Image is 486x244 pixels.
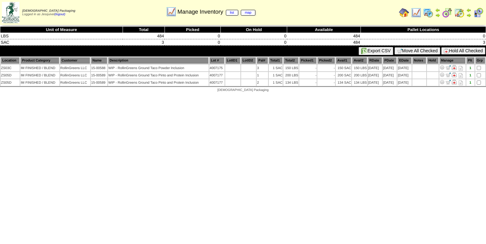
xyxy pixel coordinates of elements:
td: 15-00588 [91,65,107,71]
th: LotID2 [241,57,256,64]
td: 15-00589 [91,79,107,86]
img: zoroco-logo-small.webp [2,2,19,23]
img: line_graph.gif [411,8,421,18]
td: SAC [0,39,123,46]
td: - [317,72,335,79]
img: arrowright.gif [466,13,471,18]
th: Pallet Locations [361,27,486,33]
td: 150 SAC [336,65,351,71]
span: [DEMOGRAPHIC_DATA] Packaging [217,88,268,92]
td: - [317,79,335,86]
div: 1 [467,66,474,70]
td: [DATE] [397,72,411,79]
th: Manage [439,57,466,64]
img: calendarcustomer.gif [473,8,483,18]
th: Customer [60,57,90,64]
i: Note [459,66,463,71]
td: 134 LBS [352,79,367,86]
img: Adjust [440,65,445,70]
img: Move [446,80,451,85]
th: Notes [412,57,426,64]
td: ZS03C [1,65,20,71]
td: - [299,79,317,86]
th: Name [91,57,107,64]
td: 0 [221,39,287,46]
td: IM FINISHED / BLEND [20,79,59,86]
img: arrowleft.gif [435,8,440,13]
td: 134 LBS [283,79,298,86]
img: Move [446,72,451,77]
th: Description [108,57,209,64]
img: excel.gif [361,48,368,54]
td: RollinGreens LLC [60,79,90,86]
td: WIP - RollinGreens Ground Taco Pinto and Protein Inclusion [108,79,209,86]
img: Manage Hold [452,80,457,85]
th: Total [123,27,165,33]
td: 4007177 [209,79,225,86]
td: 0 [221,33,287,39]
th: Picked [165,27,221,33]
span: [DEMOGRAPHIC_DATA] Packaging [22,9,75,13]
td: 1 SAC [269,65,283,71]
td: [DATE] [368,65,382,71]
td: RollinGreens LLC [60,65,90,71]
th: Picked2 [317,57,335,64]
img: arrowright.gif [435,13,440,18]
td: 2 [257,79,268,86]
img: Manage Hold [452,72,457,77]
td: [DATE] [383,79,397,86]
td: [DATE] [397,79,411,86]
i: Note [459,73,463,78]
a: (logout) [55,13,65,16]
div: 1 [467,81,474,85]
a: list [226,10,238,16]
td: - [299,72,317,79]
th: Available [287,27,361,33]
td: [DATE] [383,65,397,71]
td: 200 LBS [352,72,367,79]
td: 3 [257,65,268,71]
td: 1 [257,72,268,79]
img: calendarblend.gif [442,8,452,18]
th: Hold [427,57,439,64]
td: 15-00589 [91,72,107,79]
img: Adjust [440,72,445,77]
td: WIP - RollinGreens Ground Taco Pinto and Protein Inclusion [108,72,209,79]
td: 4007177 [209,72,225,79]
td: 150 LBS [352,65,367,71]
td: 1 SAC [269,72,283,79]
td: IM FINISHED / BLEND [20,72,59,79]
button: Move All Checked [395,47,440,55]
img: Adjust [440,80,445,85]
td: 4007175 [209,65,225,71]
img: arrowleft.gif [466,8,471,13]
th: Location [1,57,20,64]
td: [DATE] [368,79,382,86]
td: - [299,65,317,71]
th: LotID1 [225,57,240,64]
span: Logged in as Jesquivel [22,9,75,16]
td: 3 [361,39,486,46]
td: 0 [361,33,486,39]
td: 134 SAC [336,79,351,86]
img: hold.gif [444,48,449,54]
th: Total2 [283,57,298,64]
th: Pal# [257,57,268,64]
td: 0 [165,33,221,39]
img: cart.gif [397,48,402,54]
td: [DATE] [383,72,397,79]
div: 1 [467,74,474,77]
td: 200 LBS [283,72,298,79]
img: calendarinout.gif [454,8,464,18]
td: - [317,65,335,71]
td: 200 SAC [336,72,351,79]
td: [DATE] [368,72,382,79]
th: EDate [397,57,411,64]
td: ZS05D [1,72,20,79]
th: Picked1 [299,57,317,64]
th: Avail1 [336,57,351,64]
td: 3 [123,39,165,46]
a: map [241,10,256,16]
img: calendarprod.gif [423,8,433,18]
th: Unit of Measure [0,27,123,33]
